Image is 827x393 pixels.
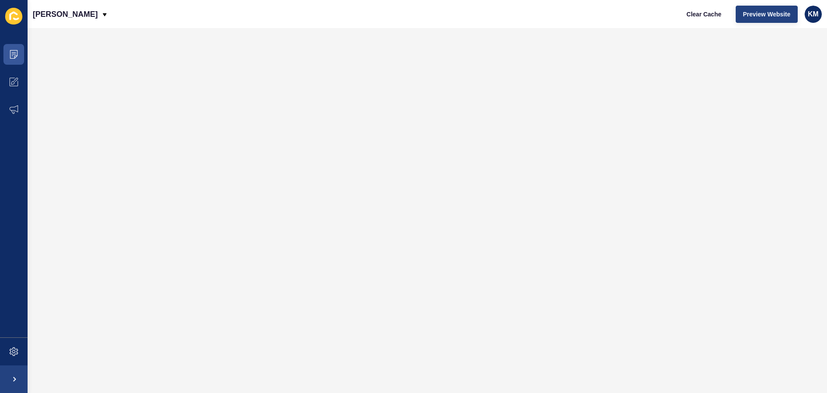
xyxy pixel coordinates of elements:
button: Preview Website [736,6,798,23]
button: Clear Cache [679,6,729,23]
span: Clear Cache [687,10,721,19]
span: KM [808,10,819,19]
span: Preview Website [743,10,790,19]
p: [PERSON_NAME] [33,3,98,25]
